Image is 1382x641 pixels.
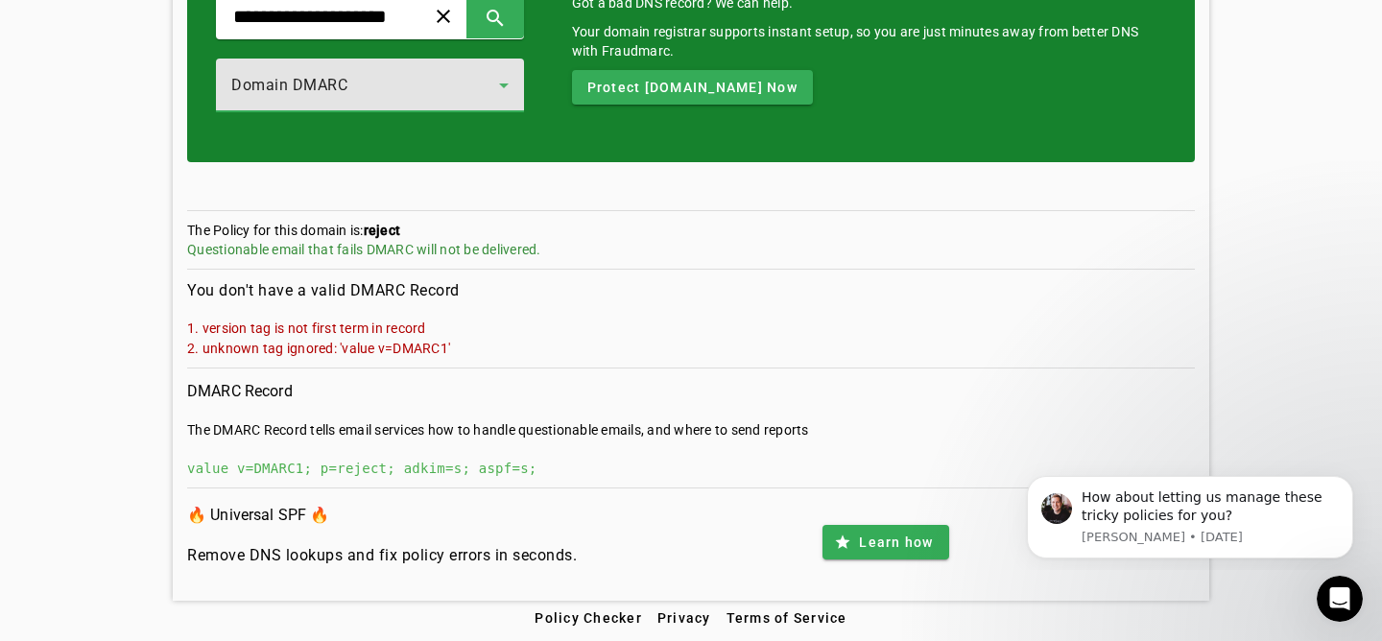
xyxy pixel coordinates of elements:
h4: You don't have a valid DMARC Record [187,279,1195,302]
mat-error: 1. version tag is not first term in record [187,318,1195,338]
iframe: Intercom notifications message [998,459,1382,570]
iframe: Intercom live chat [1317,576,1363,622]
div: The DMARC Record tells email services how to handle questionable emails, and where to send reports [187,420,1195,439]
button: Policy Checker [527,601,650,635]
button: Protect [DOMAIN_NAME] Now [572,70,813,105]
div: Your domain registrar supports instant setup, so you are just minutes away from better DNS with F... [572,22,1166,60]
span: Policy Checker [535,610,642,626]
h3: 🔥 Universal SPF 🔥 [187,502,577,529]
div: Questionable email that fails DMARC will not be delivered. [187,240,1195,259]
span: Privacy [657,610,711,626]
strong: reject [364,223,401,238]
h3: DMARC Record [187,378,1195,405]
span: Domain DMARC [231,76,347,94]
button: Terms of Service [719,601,855,635]
div: value v=DMARC1; p=reject; adkim=s; aspf=s; [187,459,1195,478]
span: Protect [DOMAIN_NAME] Now [587,78,798,97]
mat-error: 2. unknown tag ignored: 'value v=DMARC1' [187,338,1195,358]
h4: Remove DNS lookups and fix policy errors in seconds. [187,544,577,567]
section: The Policy for this domain is: [187,221,1195,270]
span: Learn how [859,533,933,552]
button: Learn how [822,525,948,559]
button: Privacy [650,601,719,635]
span: Terms of Service [727,610,847,626]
